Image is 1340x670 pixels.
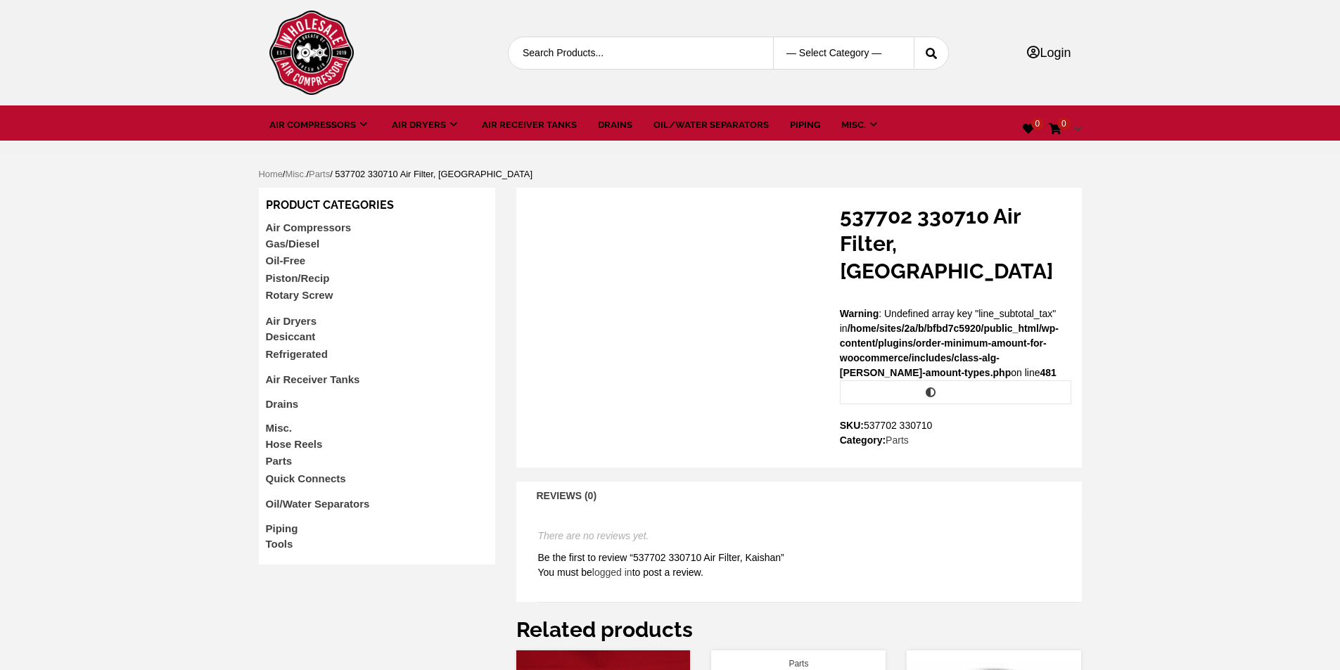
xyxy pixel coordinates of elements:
[598,118,632,132] a: Drains
[538,529,1060,543] p: There are no reviews yet.
[269,118,371,132] a: Air Compressors
[266,221,352,233] a: Air Compressors
[266,330,316,342] a: Desiccant
[266,438,323,450] a: Hose Reels
[942,387,988,399] span: Compare
[1057,117,1071,130] span: 0
[266,373,360,385] a: Air Receiver Tanks
[1031,117,1045,130] span: 0
[1040,367,1056,378] b: 481
[285,169,306,179] a: Misc.
[266,498,370,510] a: Oil/Water Separators
[840,323,1059,378] b: /home/sites/2a/b/bfbd7c5920/public_html/wp-content/plugins/order-minimum-amount-for-woocommerce/i...
[266,289,333,301] a: Rotary Screw
[840,308,879,319] b: Warning
[266,538,293,550] a: Tools
[509,37,751,69] input: Search Products...
[790,118,820,132] a: Piping
[266,472,346,484] a: Quick Connects
[841,118,881,132] a: Misc.
[266,255,306,266] a: Oil-Free
[266,422,293,434] a: Misc.
[259,169,283,179] a: Home
[266,272,330,284] a: Piston/Recip
[653,118,769,132] a: Oil/Water Separators
[538,552,784,563] span: Be the first to review “537702 330710 Air Filter, Kaishan”
[1023,123,1034,135] a: 0
[592,567,632,578] a: logged in
[516,616,1082,643] h2: Related products
[266,522,298,534] a: Piping
[840,202,1071,285] h1: 537702 330710 Air Filter, [GEOGRAPHIC_DATA]
[266,348,328,360] a: Refrigerated
[789,657,808,670] a: Parts
[266,455,293,467] a: Parts
[523,482,611,510] a: Reviews (0)
[266,198,394,212] span: Product categories
[864,420,932,431] span: 537702 330710
[392,118,461,132] a: Air Dryers
[840,380,1071,404] a: Compare
[266,238,320,250] a: Gas/Diesel
[538,565,1060,580] p: You must be to post a review.
[309,169,330,179] a: Parts
[840,418,1071,433] span: SKU:
[1027,46,1071,60] a: Login
[266,398,299,410] a: Drains
[482,118,577,132] a: Air Receiver Tanks
[833,202,1082,448] div: : Undefined array key "line_subtotal_tax" in on line
[886,434,909,446] a: Parts
[259,167,1082,188] nav: Breadcrumb
[266,315,317,327] a: Air Dryers
[840,433,1071,448] span: Category:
